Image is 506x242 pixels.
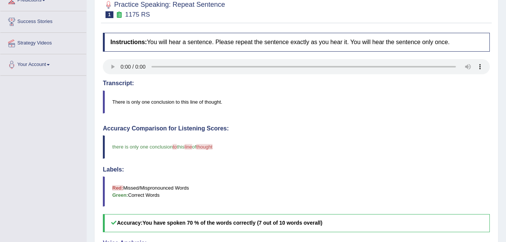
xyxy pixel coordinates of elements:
[103,80,490,87] h4: Transcript:
[105,11,113,18] span: 1
[103,33,490,52] h4: You will hear a sentence. Please repeat the sentence exactly as you hear it. You will hear the se...
[115,11,123,18] small: Exam occurring question
[0,11,86,30] a: Success Stories
[103,166,490,173] h4: Labels:
[173,144,177,150] span: to
[177,144,184,150] span: this
[0,54,86,73] a: Your Account
[103,176,490,207] blockquote: Missed/Mispronounced Words Correct Words
[142,220,322,226] b: You have spoken 70 % of the words correctly (7 out of 10 words overall)
[185,144,192,150] span: line
[103,214,490,232] h5: Accuracy:
[112,185,123,191] b: Red:
[112,192,128,198] b: Green:
[192,144,196,150] span: of
[112,144,173,150] span: there is only one conclusion
[103,90,490,113] blockquote: There is only one conclusion to this line of thought.
[110,39,147,45] b: Instructions:
[125,11,150,18] small: 1175 RS
[0,33,86,52] a: Strategy Videos
[196,144,212,150] span: thought
[103,125,490,132] h4: Accuracy Comparison for Listening Scores:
